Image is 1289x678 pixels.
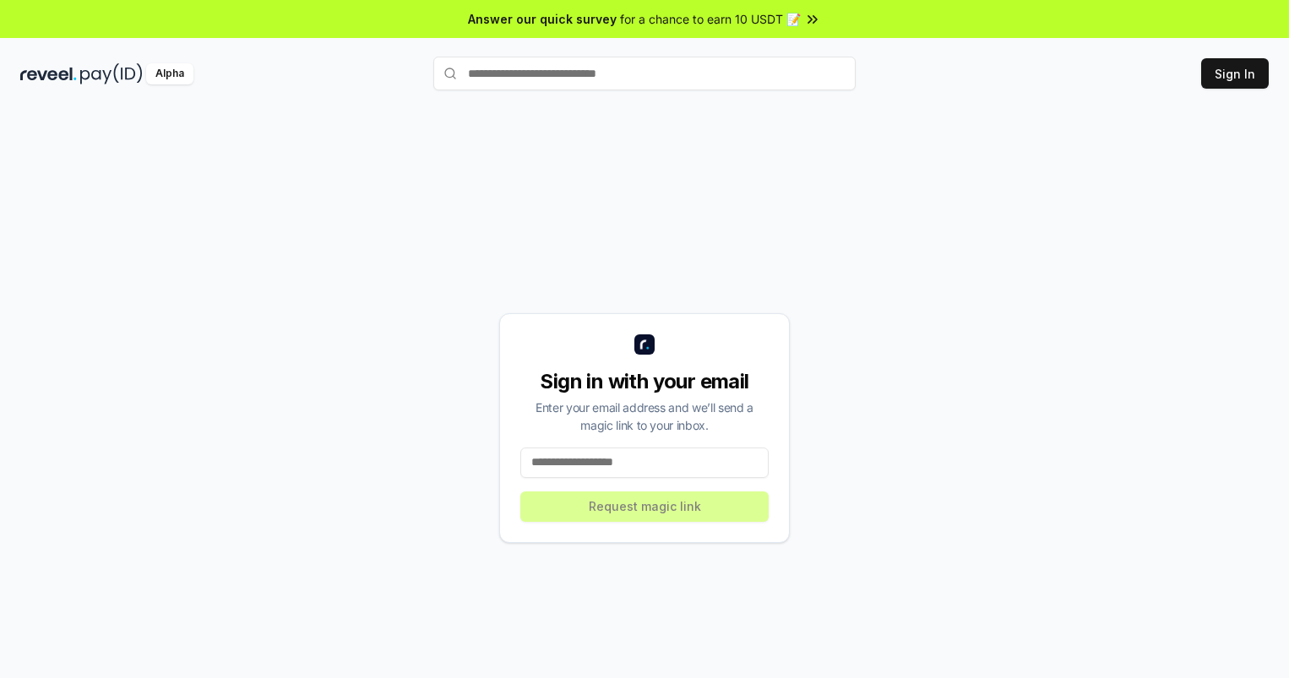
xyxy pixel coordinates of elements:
img: logo_small [634,334,655,355]
span: Answer our quick survey [468,10,617,28]
span: for a chance to earn 10 USDT 📝 [620,10,801,28]
div: Alpha [146,63,193,84]
button: Sign In [1201,58,1269,89]
div: Sign in with your email [520,368,769,395]
img: pay_id [80,63,143,84]
img: reveel_dark [20,63,77,84]
div: Enter your email address and we’ll send a magic link to your inbox. [520,399,769,434]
